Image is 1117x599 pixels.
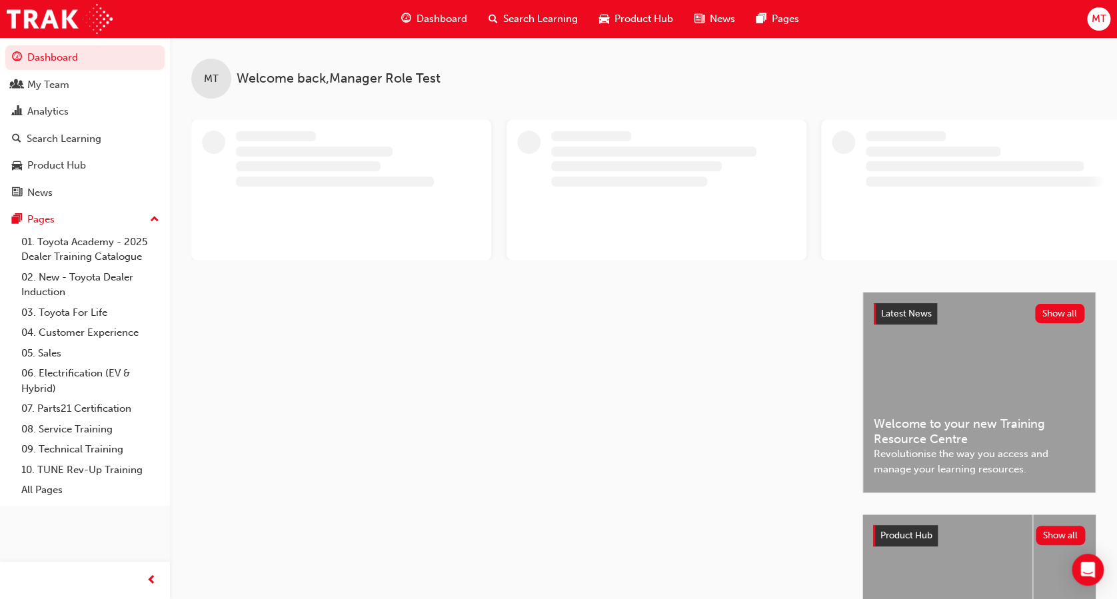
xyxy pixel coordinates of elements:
[880,530,932,541] span: Product Hub
[417,11,467,27] span: Dashboard
[599,11,609,27] span: car-icon
[5,207,165,232] button: Pages
[391,5,478,33] a: guage-iconDashboard
[694,11,704,27] span: news-icon
[12,106,22,118] span: chart-icon
[16,363,165,398] a: 06. Electrification (EV & Hybrid)
[684,5,746,33] a: news-iconNews
[12,187,22,199] span: news-icon
[27,158,86,173] div: Product Hub
[746,5,810,33] a: pages-iconPages
[5,153,165,178] a: Product Hub
[503,11,578,27] span: Search Learning
[27,212,55,227] div: Pages
[12,133,21,145] span: search-icon
[16,232,165,267] a: 01. Toyota Academy - 2025 Dealer Training Catalogue
[874,446,1084,476] span: Revolutionise the way you access and manage your learning resources.
[401,11,411,27] span: guage-icon
[150,211,159,229] span: up-icon
[16,343,165,364] a: 05. Sales
[27,77,69,93] div: My Team
[27,185,53,201] div: News
[27,131,101,147] div: Search Learning
[204,71,219,87] span: MT
[16,419,165,440] a: 08. Service Training
[16,480,165,500] a: All Pages
[5,99,165,124] a: Analytics
[1035,304,1085,323] button: Show all
[5,45,165,70] a: Dashboard
[756,11,766,27] span: pages-icon
[16,302,165,323] a: 03. Toyota For Life
[710,11,735,27] span: News
[772,11,799,27] span: Pages
[5,127,165,151] a: Search Learning
[881,308,932,319] span: Latest News
[27,104,69,119] div: Analytics
[478,5,588,33] a: search-iconSearch Learning
[489,11,498,27] span: search-icon
[147,572,157,589] span: prev-icon
[5,181,165,205] a: News
[874,303,1084,324] a: Latest NewsShow all
[12,160,22,172] span: car-icon
[1036,526,1086,545] button: Show all
[873,525,1085,546] a: Product HubShow all
[5,73,165,97] a: My Team
[588,5,684,33] a: car-iconProduct Hub
[12,52,22,64] span: guage-icon
[16,322,165,343] a: 04. Customer Experience
[1087,7,1110,31] button: MT
[237,71,441,87] span: Welcome back , Manager Role Test
[12,214,22,226] span: pages-icon
[1072,554,1104,586] div: Open Intercom Messenger
[12,79,22,91] span: people-icon
[1091,11,1106,27] span: MT
[16,460,165,480] a: 10. TUNE Rev-Up Training
[16,439,165,460] a: 09. Technical Training
[5,43,165,207] button: DashboardMy TeamAnalyticsSearch LearningProduct HubNews
[614,11,673,27] span: Product Hub
[7,4,113,34] img: Trak
[862,292,1096,493] a: Latest NewsShow allWelcome to your new Training Resource CentreRevolutionise the way you access a...
[16,267,165,302] a: 02. New - Toyota Dealer Induction
[16,398,165,419] a: 07. Parts21 Certification
[874,416,1084,446] span: Welcome to your new Training Resource Centre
